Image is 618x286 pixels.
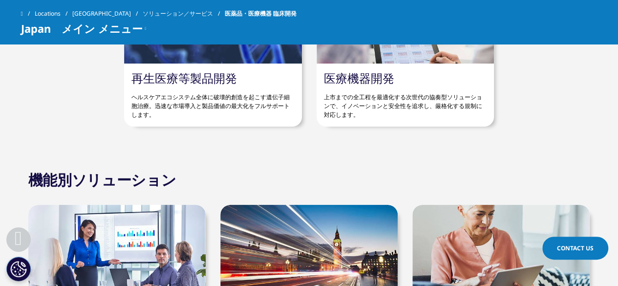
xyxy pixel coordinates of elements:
[131,70,237,86] a: 再生医療等製品開発
[143,5,225,22] a: ソリューション／サービス
[72,5,143,22] a: [GEOGRAPHIC_DATA]
[35,5,72,22] a: Locations
[557,244,594,252] span: Contact Us
[225,5,297,22] span: 医薬品・医療機器 臨床開発
[21,22,143,34] span: Japan メイン メニュー
[28,170,176,190] h2: 機能別ソリューション
[324,70,394,86] a: 医療機器開発
[131,86,294,119] p: ヘルスケアエコシステム全体に破壊的創造を起こす遺伝子細胞治療。迅速な市場導入と製品価値の最大化をフルサポートします。
[542,237,608,260] a: Contact Us
[324,86,487,119] p: 上市までの全工程を最適化する次世代の協奏型ソリューションで、イノベーションと安全性を追求し、厳格化する規制に対応します。
[6,257,31,281] button: Cookie 設定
